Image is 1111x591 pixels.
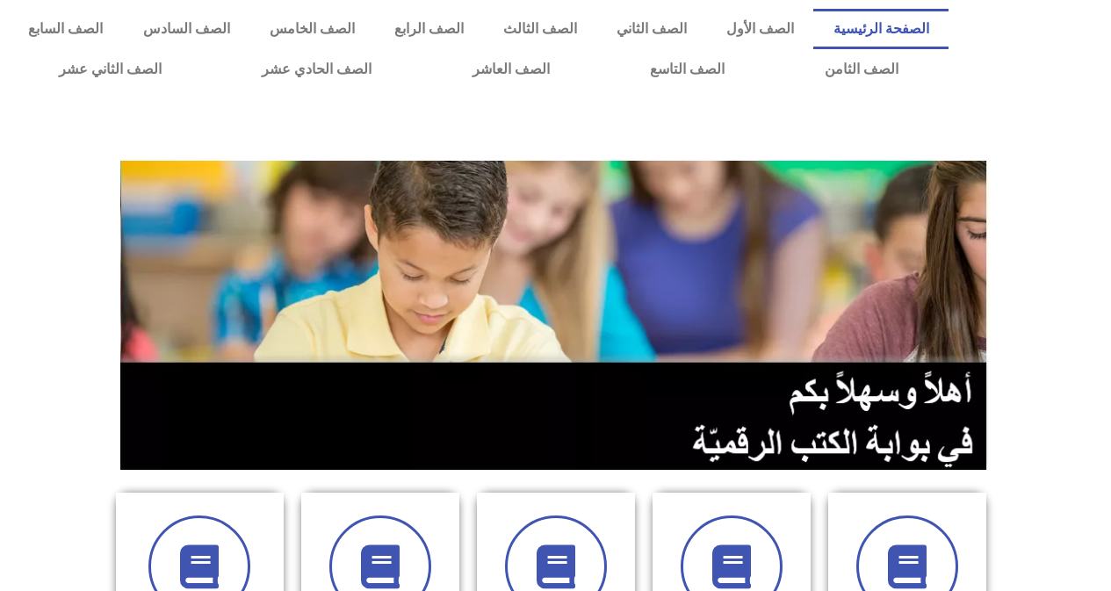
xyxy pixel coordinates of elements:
a: الصف الأول [706,9,813,49]
a: الصف السابع [9,9,123,49]
a: الصفحة الرئيسية [813,9,949,49]
a: الصف السادس [123,9,249,49]
a: الصف العاشر [422,49,600,90]
a: الصف الحادي عشر [212,49,422,90]
a: الصف الخامس [249,9,374,49]
a: الصف الرابع [374,9,483,49]
a: الصف التاسع [600,49,775,90]
a: الصف الثاني [596,9,706,49]
a: الصف الثالث [483,9,596,49]
a: الصف الثامن [775,49,949,90]
a: الصف الثاني عشر [9,49,212,90]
